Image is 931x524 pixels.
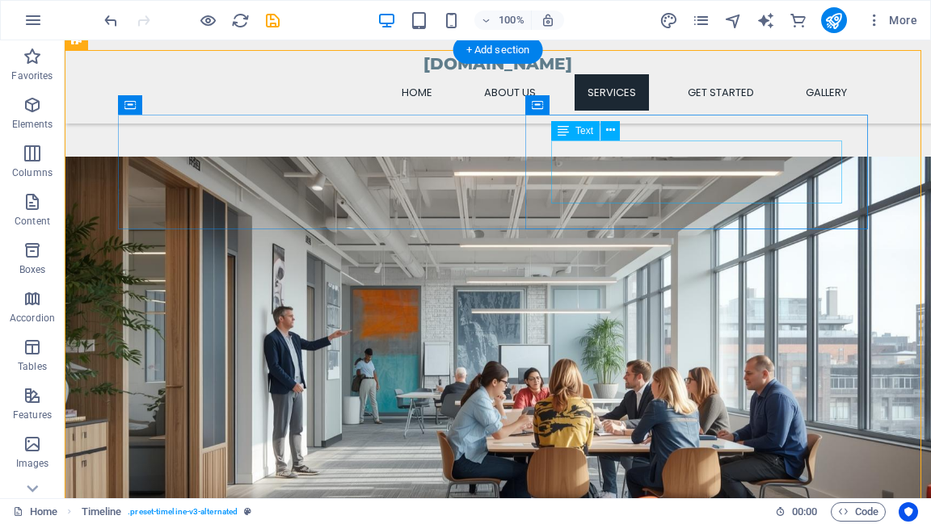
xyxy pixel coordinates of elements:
button: navigator [724,10,744,30]
i: Publish [824,11,843,30]
a: Click to cancel selection. Double-click to open Pages [13,502,57,522]
button: undo [101,10,120,30]
span: : [803,505,806,518]
i: Design (Ctrl+Alt+Y) [659,11,678,30]
button: save [263,10,282,30]
span: Code [838,502,878,522]
span: More [866,12,917,28]
button: 100% [474,10,532,30]
button: More [860,7,924,33]
h6: Session time [775,502,818,522]
button: pages [692,10,711,30]
span: 00 00 [792,502,817,522]
i: Pages (Ctrl+Alt+S) [692,11,710,30]
button: design [659,10,679,30]
span: Click to select. Double-click to edit [82,502,122,522]
button: Click here to leave preview mode and continue editing [198,10,217,30]
button: text_generator [756,10,776,30]
p: Boxes [19,263,46,276]
i: This element is a customizable preset [244,507,251,516]
i: Navigator [724,11,743,30]
p: Columns [12,166,53,179]
i: Save (Ctrl+S) [263,11,282,30]
p: Content [15,215,50,228]
i: Reload page [231,11,250,30]
div: + Add section [453,36,543,64]
button: commerce [789,10,808,30]
span: . preset-timeline-v3-alternated [128,502,238,522]
button: reload [230,10,250,30]
button: publish [821,7,847,33]
i: Commerce [789,11,807,30]
p: Tables [18,360,47,373]
p: Elements [12,118,53,131]
p: Accordion [10,312,55,325]
h6: 100% [499,10,524,30]
p: Favorites [11,69,53,82]
i: On resize automatically adjust zoom level to fit chosen device. [541,13,555,27]
i: Undo: Change main axis (Ctrl+Z) [102,11,120,30]
p: Features [13,409,52,421]
span: Text [575,126,593,136]
nav: breadcrumb [82,502,252,522]
p: Images [16,457,49,470]
button: Usercentrics [899,502,918,522]
button: Code [831,502,886,522]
